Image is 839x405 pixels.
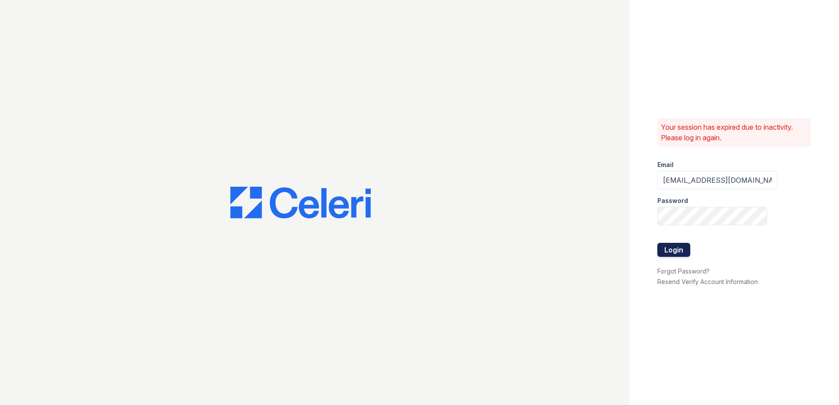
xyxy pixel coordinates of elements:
[230,187,371,218] img: CE_Logo_Blue-a8612792a0a2168367f1c8372b55b34899dd931a85d93a1a3d3e32e68fde9ad4.png
[657,267,710,275] a: Forgot Password?
[661,122,807,143] p: Your session has expired due to inactivity. Please log in again.
[657,278,758,285] a: Resend Verify Account Information
[657,160,674,169] label: Email
[657,196,688,205] label: Password
[657,243,690,257] button: Login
